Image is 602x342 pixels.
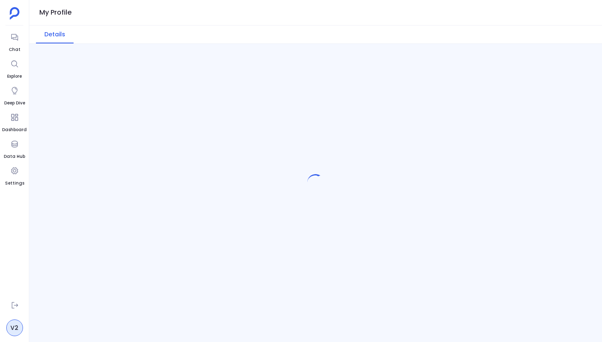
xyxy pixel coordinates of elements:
span: Explore [7,73,22,80]
a: Settings [5,163,24,187]
a: Chat [7,30,22,53]
a: Deep Dive [4,83,25,106]
button: Details [36,25,74,43]
a: Data Hub [4,137,25,160]
a: V2 [6,319,23,336]
span: Chat [7,46,22,53]
span: Dashboard [2,127,27,133]
h1: My Profile [39,7,71,18]
a: Dashboard [2,110,27,133]
span: Settings [5,180,24,187]
a: Explore [7,56,22,80]
span: Data Hub [4,153,25,160]
span: Deep Dive [4,100,25,106]
img: petavue logo [10,7,20,20]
